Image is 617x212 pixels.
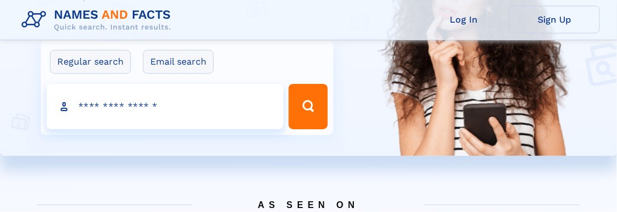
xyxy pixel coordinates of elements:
label: Email search [143,50,214,74]
input: search input [47,84,284,129]
button: Search Button [289,84,328,129]
a: Sign Up [509,6,600,33]
img: Logo Names and Facts [17,5,180,35]
a: Log In [419,6,509,33]
label: Regular search [50,50,131,74]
